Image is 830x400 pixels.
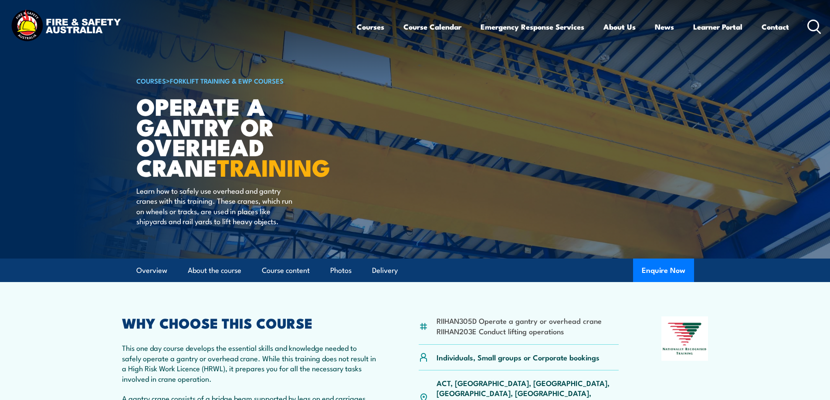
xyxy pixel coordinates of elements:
[437,326,602,336] li: RIIHAN203E Conduct lifting operations
[437,316,602,326] li: RIIHAN305D Operate a gantry or overhead crane
[136,96,352,177] h1: Operate a Gantry or Overhead Crane
[661,316,708,361] img: Nationally Recognised Training logo.
[437,352,600,362] p: Individuals, Small groups or Corporate bookings
[403,15,461,38] a: Course Calendar
[693,15,742,38] a: Learner Portal
[262,259,310,282] a: Course content
[357,15,384,38] a: Courses
[122,316,376,329] h2: WHY CHOOSE THIS COURSE
[136,76,166,85] a: COURSES
[217,148,330,185] strong: TRAINING
[481,15,584,38] a: Emergency Response Services
[633,259,694,282] button: Enquire Now
[136,259,167,282] a: Overview
[603,15,636,38] a: About Us
[188,259,241,282] a: About the course
[762,15,789,38] a: Contact
[136,185,295,226] p: Learn how to safely use overhead and gantry cranes with this training. These cranes, which run on...
[122,343,376,383] p: This one day course develops the essential skills and knowledge needed to safely operate a gantry...
[372,259,398,282] a: Delivery
[655,15,674,38] a: News
[330,259,352,282] a: Photos
[136,75,352,86] h6: >
[170,76,284,85] a: Forklift Training & EWP Courses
